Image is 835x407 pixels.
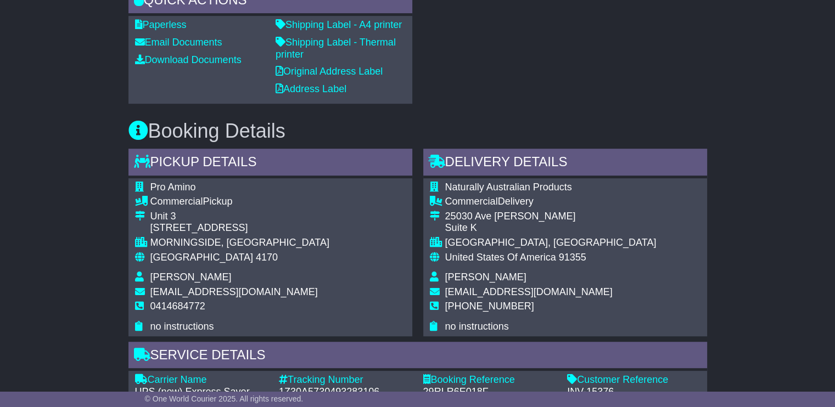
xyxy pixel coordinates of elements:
span: © One World Courier 2025. All rights reserved. [145,394,304,403]
div: Delivery [445,196,657,208]
div: [STREET_ADDRESS] [150,222,329,234]
div: Service Details [128,342,707,371]
span: [EMAIL_ADDRESS][DOMAIN_NAME] [445,286,613,297]
a: Shipping Label - Thermal printer [276,37,396,60]
div: Suite K [445,222,657,234]
span: [PERSON_NAME] [150,272,232,282]
a: Download Documents [135,54,242,65]
span: Pro Amino [150,182,196,193]
span: Commercial [445,196,498,207]
a: Email Documents [135,37,222,48]
div: Customer Reference [567,374,700,386]
span: 4170 [256,252,278,263]
div: Unit 3 [150,211,329,223]
span: United States Of America [445,252,556,263]
div: Tracking Number [279,374,412,386]
span: [PERSON_NAME] [445,272,526,282]
a: Paperless [135,19,187,30]
div: [GEOGRAPHIC_DATA], [GEOGRAPHIC_DATA] [445,237,657,249]
div: Delivery Details [423,149,707,178]
span: no instructions [445,321,509,332]
div: 25030 Ave [PERSON_NAME] [445,211,657,223]
div: Pickup [150,196,329,208]
div: 29RLR6E018F [423,386,557,398]
div: 1Z30A5730493283106 [279,386,412,398]
h3: Booking Details [128,120,707,142]
span: 0414684772 [150,301,205,312]
div: INV-15376 [567,386,700,398]
div: Pickup Details [128,149,412,178]
span: [GEOGRAPHIC_DATA] [150,252,253,263]
span: [EMAIL_ADDRESS][DOMAIN_NAME] [150,286,318,297]
a: Original Address Label [276,66,383,77]
div: Carrier Name [135,374,268,386]
span: [PHONE_NUMBER] [445,301,534,312]
span: Naturally Australian Products [445,182,572,193]
div: MORNINGSIDE, [GEOGRAPHIC_DATA] [150,237,329,249]
a: Shipping Label - A4 printer [276,19,402,30]
div: Booking Reference [423,374,557,386]
span: Commercial [150,196,203,207]
span: 91355 [559,252,586,263]
a: Address Label [276,83,346,94]
span: no instructions [150,321,214,332]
